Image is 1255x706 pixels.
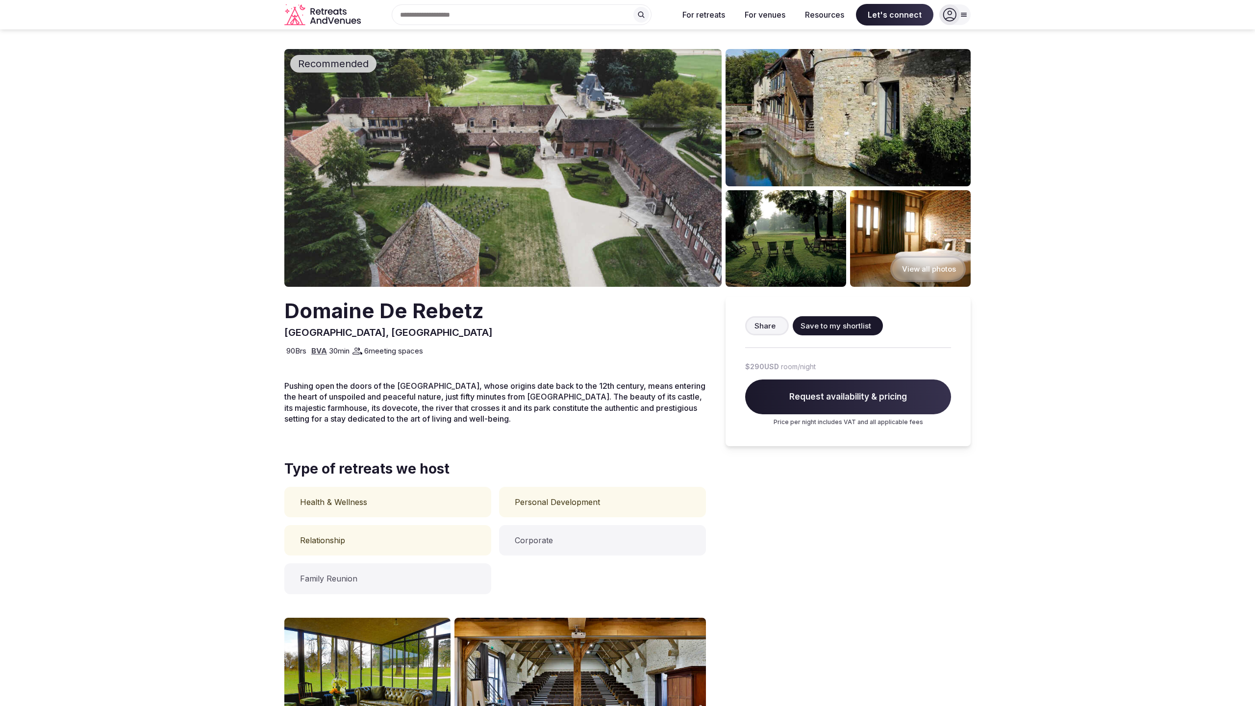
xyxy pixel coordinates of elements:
img: Venue cover photo [284,49,722,287]
p: Price per night includes VAT and all applicable fees [745,418,951,427]
span: Type of retreats we host [284,459,706,479]
span: Pushing open the doors of the [GEOGRAPHIC_DATA], whose origins date back to the 12th century, mea... [284,381,705,424]
button: For retreats [675,4,733,25]
img: Venue gallery photo [726,190,846,287]
span: Recommended [294,57,373,71]
span: 30 min [329,346,350,356]
div: Recommended [290,55,376,73]
span: [GEOGRAPHIC_DATA], [GEOGRAPHIC_DATA] [284,327,493,338]
span: 6 meeting spaces [364,346,423,356]
span: 90 Brs [286,346,306,356]
img: Venue gallery photo [850,190,971,287]
span: $290 USD [745,362,779,372]
svg: Retreats and Venues company logo [284,4,363,26]
button: For venues [737,4,793,25]
h2: Domaine De Rebetz [284,297,483,326]
span: Let's connect [856,4,933,25]
span: Share [754,321,776,331]
button: Share [745,316,789,335]
a: Visit the homepage [284,4,363,26]
button: Resources [797,4,852,25]
span: room/night [781,362,816,372]
button: Save to my shortlist [793,316,883,335]
img: Venue gallery photo [726,49,971,186]
a: BVA [311,346,327,355]
span: Request availability & pricing [745,379,951,415]
span: Save to my shortlist [801,321,871,331]
button: View all photos [890,256,966,282]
